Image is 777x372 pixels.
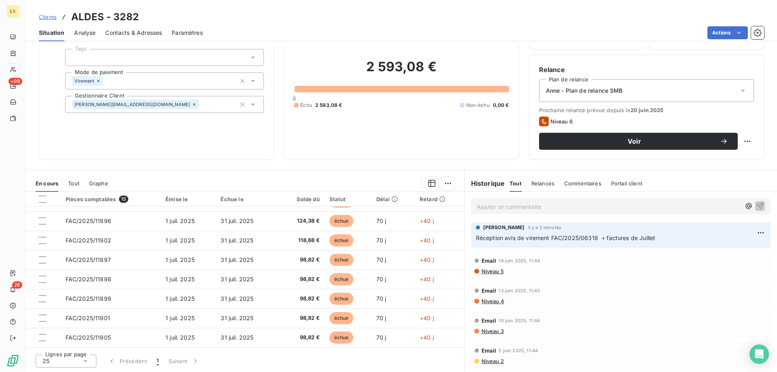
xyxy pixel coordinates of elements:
input: Ajouter une valeur [72,54,79,61]
h2: 2 593,08 € [294,59,509,83]
input: Ajouter une valeur [199,101,206,108]
span: 98,82 € [284,256,319,264]
div: Délai [376,196,410,202]
span: Paramètres [172,29,203,37]
h6: Historique [465,179,505,188]
span: FAC/2025/11902 [66,237,111,244]
h6: Relance [539,65,754,74]
span: FAC/2025/11897 [66,256,111,263]
span: 16 juin 2025, 11:44 [499,258,540,263]
span: Échu [300,102,312,109]
span: Niveau 3 [481,328,504,334]
span: 13 juin 2025, 11:43 [499,288,540,293]
span: Anne - Plan de relance SMB [546,87,623,95]
span: 1 juil. 2025 [166,276,195,283]
span: 1 juil. 2025 [166,334,195,341]
span: 2 593,08 € [315,102,342,109]
span: 31 juil. 2025 [221,276,253,283]
span: En cours [36,180,58,187]
span: [PERSON_NAME][EMAIL_ADDRESS][DOMAIN_NAME] [74,102,190,107]
span: 1 juil. 2025 [166,256,195,263]
span: 1 juil. 2025 [166,237,195,244]
button: Suivant [163,353,204,370]
span: 98,82 € [284,275,319,283]
span: 15 [119,196,128,203]
div: Solde dû [284,196,319,202]
button: 1 [152,353,163,370]
span: 31 juil. 2025 [221,315,253,321]
span: échue [329,215,354,227]
span: 20 juin 2025 [631,107,664,113]
span: Portail client [611,180,642,187]
span: 31 juil. 2025 [221,217,253,224]
span: +40 j [420,315,434,321]
span: FAC/2025/11899 [66,295,111,302]
span: échue [329,312,354,324]
span: 31 juil. 2025 [221,237,253,244]
span: 5 juin 2025, 11:44 [499,348,538,353]
div: Retard [420,196,459,202]
div: Statut [329,196,367,202]
div: Échue le [221,196,274,202]
span: 70 j [376,334,386,341]
span: Relances [531,180,554,187]
span: échue [329,293,354,305]
span: 70 j [376,256,386,263]
span: Tout [68,180,79,187]
span: +40 j [420,217,434,224]
span: +40 j [420,237,434,244]
span: 1 juil. 2025 [166,295,195,302]
div: Émise le [166,196,211,202]
span: 70 j [376,315,386,321]
span: Niveau 4 [481,298,504,304]
div: Open Intercom Messenger [749,344,769,364]
span: FAC/2025/11898 [66,276,111,283]
span: échue [329,254,354,266]
div: EX [6,5,19,18]
button: Précédent [103,353,152,370]
span: 70 j [376,237,386,244]
span: 1 [157,357,159,365]
span: échue [329,273,354,285]
span: +40 j [420,334,434,341]
span: Situation [39,29,64,37]
img: Logo LeanPay [6,354,19,367]
span: 31 juil. 2025 [221,295,253,302]
span: 1 juil. 2025 [166,315,195,321]
span: 98,82 € [284,334,319,342]
span: Contacts & Adresses [105,29,162,37]
span: Commentaires [564,180,601,187]
span: 31 juil. 2025 [221,256,253,263]
span: 0,00 € [493,102,509,109]
span: [PERSON_NAME] [483,224,525,231]
span: 10 juin 2025, 11:44 [499,318,540,323]
span: 1 juil. 2025 [166,217,195,224]
input: Ajouter une valeur [103,77,110,85]
span: Prochaine relance prévue depuis le [539,107,754,113]
button: Actions [707,26,748,39]
span: +40 j [420,295,434,302]
span: 70 j [376,217,386,224]
span: Email [482,287,497,294]
span: Virement [74,79,94,83]
span: 26 [12,281,22,289]
span: Voir [549,138,720,145]
span: FAC/2025/11896 [66,217,111,224]
span: 98,82 € [284,295,319,303]
span: FAC/2025/11901 [66,315,110,321]
span: Email [482,317,497,324]
span: Email [482,257,497,264]
span: +40 j [420,256,434,263]
a: Clients [39,13,57,21]
div: Pièces comptables [66,196,156,203]
span: 25 [42,357,49,365]
span: Analyse [74,29,96,37]
span: 31 juil. 2025 [221,334,253,341]
span: Clients [39,14,57,20]
span: FAC/2025/11905 [66,334,111,341]
span: il y a 2 minutes [528,225,561,230]
span: 118,68 € [284,236,319,244]
span: 0 [293,95,296,102]
span: Niveau 6 [550,118,573,125]
span: 98,82 € [284,314,319,322]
